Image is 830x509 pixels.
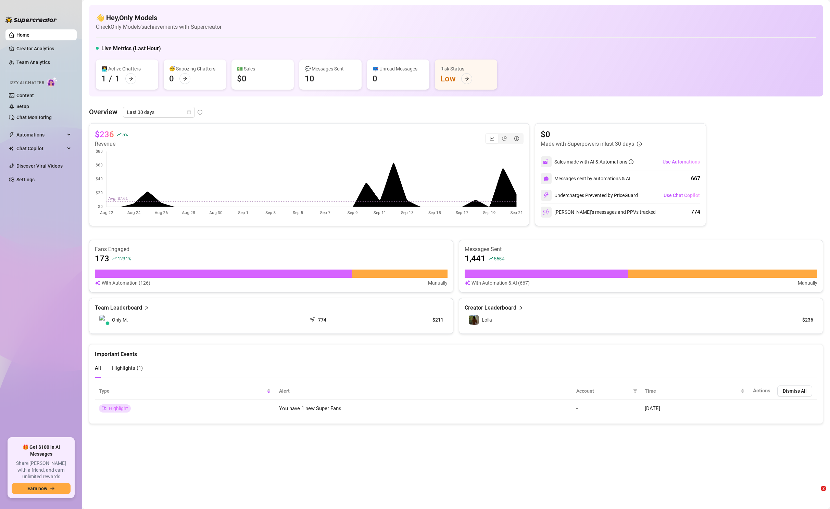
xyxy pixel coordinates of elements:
[102,279,150,287] article: With Automation (126)
[10,80,44,86] span: Izzy AI Chatter
[198,110,202,115] span: info-circle
[12,460,71,480] span: Share [PERSON_NAME] with a friend, and earn unlimited rewards
[89,107,117,117] article: Overview
[96,13,222,23] h4: 👋 Hey, Only Models
[381,316,443,323] article: $211
[101,65,153,73] div: 👩‍💻 Active Chatters
[16,43,71,54] a: Creator Analytics
[541,140,634,148] article: Made with Superpowers in last 30 days
[641,383,749,400] th: Time
[753,388,770,394] span: Actions
[112,316,128,324] span: Only M.
[16,143,65,154] span: Chat Copilot
[777,386,812,396] button: Dismiss All
[471,279,530,287] article: With Automation & AI (667)
[128,76,133,81] span: arrow-right
[543,159,549,165] img: svg%3e
[12,444,71,457] span: 🎁 Get $100 in AI Messages
[117,255,131,262] span: 1231 %
[16,93,34,98] a: Content
[95,129,114,140] article: $236
[9,146,13,151] img: Chat Copilot
[95,279,100,287] img: svg%3e
[117,132,122,137] span: rise
[465,279,470,287] img: svg%3e
[102,406,106,411] span: flag
[127,107,191,117] span: Last 30 days
[662,156,700,167] button: Use Automations
[502,136,507,141] span: pie-chart
[112,365,143,371] span: Highlights ( 1 )
[645,387,740,395] span: Time
[187,110,191,114] span: calendar
[16,115,52,120] a: Chat Monitoring
[27,486,47,491] span: Earn now
[543,176,549,181] img: svg%3e
[95,246,448,253] article: Fans Engaged
[663,159,700,165] span: Use Automations
[237,65,288,73] div: 💵 Sales
[237,73,247,84] div: $0
[50,486,55,491] span: arrow-right
[115,73,120,84] div: 1
[16,177,35,182] a: Settings
[629,159,633,164] span: info-circle
[645,405,660,412] span: [DATE]
[112,256,117,261] span: rise
[541,207,656,218] div: [PERSON_NAME]’s messages and PPVs tracked
[16,163,63,169] a: Discover Viral Videos
[440,65,492,73] div: Risk Status
[101,44,161,53] h5: Live Metrics (Last Hour)
[541,190,638,201] div: Undercharges Prevented by PriceGuard
[518,304,523,312] span: right
[169,65,221,73] div: 😴 Snoozing Chatters
[95,140,127,148] article: Revenue
[318,316,326,323] article: 774
[464,76,469,81] span: arrow-right
[12,483,71,494] button: Earn nowarrow-right
[490,136,494,141] span: line-chart
[95,365,101,371] span: All
[47,77,58,87] img: AI Chatter
[465,246,817,253] article: Messages Sent
[633,389,637,393] span: filter
[373,73,377,84] div: 0
[807,486,823,502] iframe: Intercom live chat
[101,73,106,84] div: 1
[691,174,700,183] div: 667
[465,304,516,312] article: Creator Leaderboard
[485,133,524,144] div: segmented control
[664,193,700,198] span: Use Chat Copilot
[305,65,356,73] div: 💬 Messages Sent
[494,255,504,262] span: 555 %
[514,136,519,141] span: dollar-circle
[95,253,109,264] article: 173
[109,406,128,411] span: Highlight
[279,405,341,412] span: You have 1 new Super Fans
[798,279,817,287] article: Manually
[16,129,65,140] span: Automations
[782,316,813,323] article: $236
[554,158,633,166] div: Sales made with AI & Automations
[169,73,174,84] div: 0
[576,405,578,412] span: -
[96,23,222,31] article: Check Only Models's achievements with Supercreator
[9,132,14,138] span: thunderbolt
[465,253,486,264] article: 1,441
[576,387,630,395] span: Account
[482,317,492,323] span: Lolla
[310,315,316,322] span: send
[95,304,142,312] article: Team Leaderboard
[5,16,57,23] img: logo-BBDzfeDw.svg
[99,315,109,325] img: Only Models
[122,131,127,138] span: 5 %
[541,129,642,140] article: $0
[99,387,265,395] span: Type
[541,173,630,184] div: Messages sent by automations & AI
[543,209,549,215] img: svg%3e
[469,315,479,325] img: Lolla
[783,388,807,394] span: Dismiss All
[183,76,187,81] span: arrow-right
[632,386,639,396] span: filter
[821,486,826,491] span: 2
